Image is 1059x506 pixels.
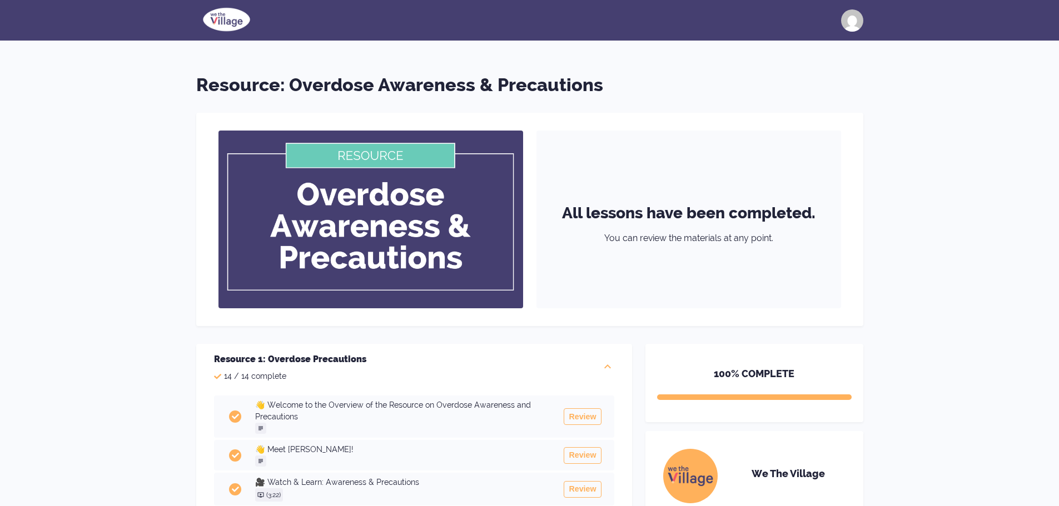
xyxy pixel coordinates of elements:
[550,408,601,425] a: Review
[731,469,846,479] h2: We The Village
[550,447,601,464] a: Review
[562,197,816,234] h3: All lessons have been completed.
[214,353,366,366] h2: Resource 1: Overdose Precautions
[550,481,601,498] a: Review
[218,131,523,308] img: course banner
[564,447,601,464] button: Review
[255,444,551,455] h3: 👋 Meet [PERSON_NAME]!
[196,344,632,391] div: Resource 1: Overdose Precautions14 / 14 complete
[255,399,551,434] a: 👋 Welcome to the Overview of the Resource on Overdose Awareness and Precautions
[196,72,863,99] h1: Resource: Overdose Awareness & Precautions
[564,481,601,498] button: Review
[662,448,718,504] img: instructor avatar
[255,477,551,488] h3: 🎥 Watch & Learn: Awareness & Precautions
[266,490,281,499] p: ( 3:22 )
[657,366,852,394] h5: 100 % COMPLETE
[196,6,257,33] img: school logo
[255,399,551,423] h3: 👋 Welcome to the Overview of the Resource on Overdose Awareness and Precautions
[604,234,773,243] h4: You can review the materials at any point.
[564,408,601,425] button: Review
[214,370,366,382] p: 14 / 14 complete
[255,477,551,502] a: 🎥 Watch & Learn: Awareness & Precautions(3:22)
[255,444,551,467] a: 👋 Meet [PERSON_NAME]!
